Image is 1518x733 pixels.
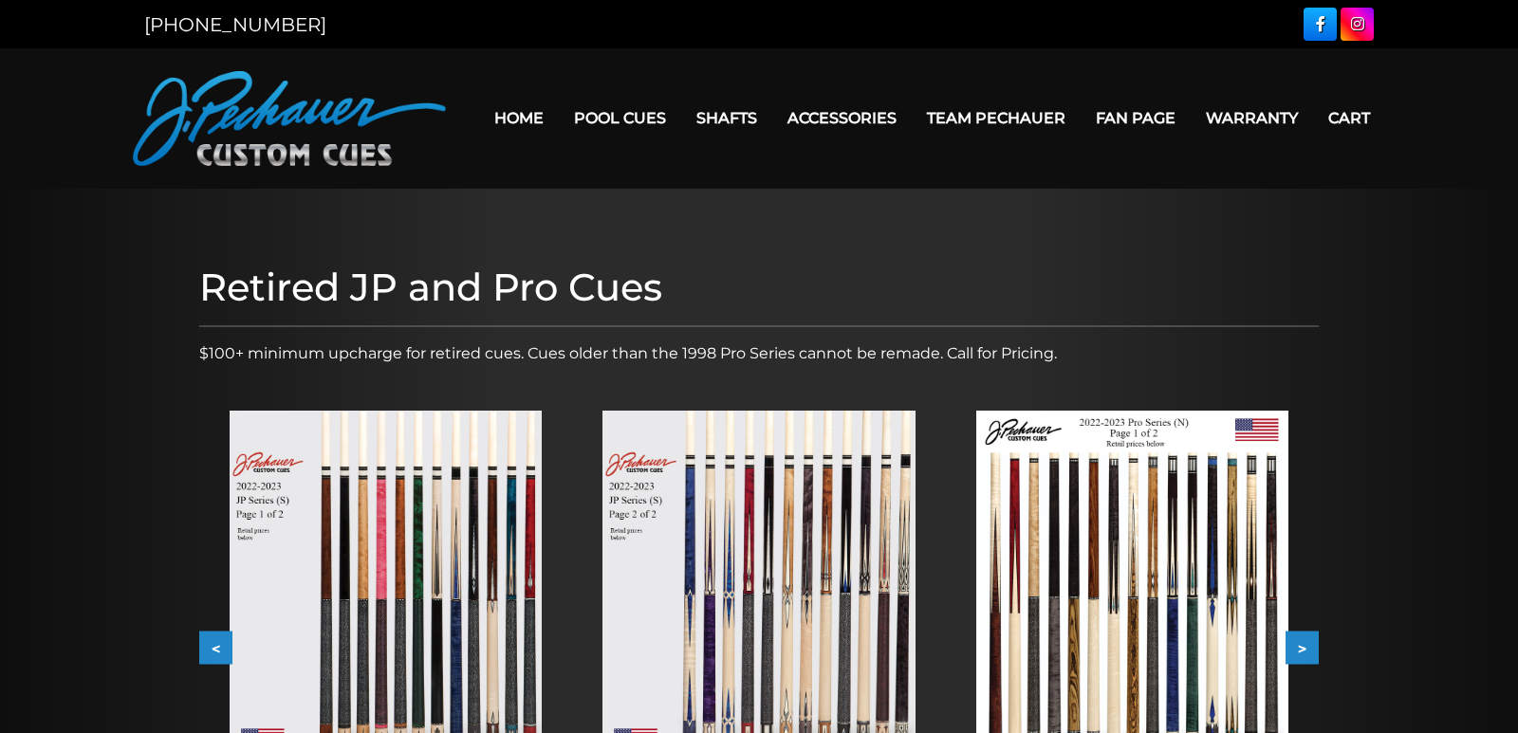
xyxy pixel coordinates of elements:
a: Accessories [772,94,912,142]
a: Cart [1313,94,1385,142]
a: [PHONE_NUMBER] [144,13,326,36]
div: Carousel Navigation [199,632,1319,665]
a: Team Pechauer [912,94,1081,142]
a: Fan Page [1081,94,1191,142]
button: > [1286,632,1319,665]
a: Pool Cues [559,94,681,142]
a: Home [479,94,559,142]
h1: Retired JP and Pro Cues [199,265,1319,310]
img: Pechauer Custom Cues [133,71,446,166]
a: Warranty [1191,94,1313,142]
a: Shafts [681,94,772,142]
p: $100+ minimum upcharge for retired cues. Cues older than the 1998 Pro Series cannot be remade. Ca... [199,342,1319,365]
button: < [199,632,232,665]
